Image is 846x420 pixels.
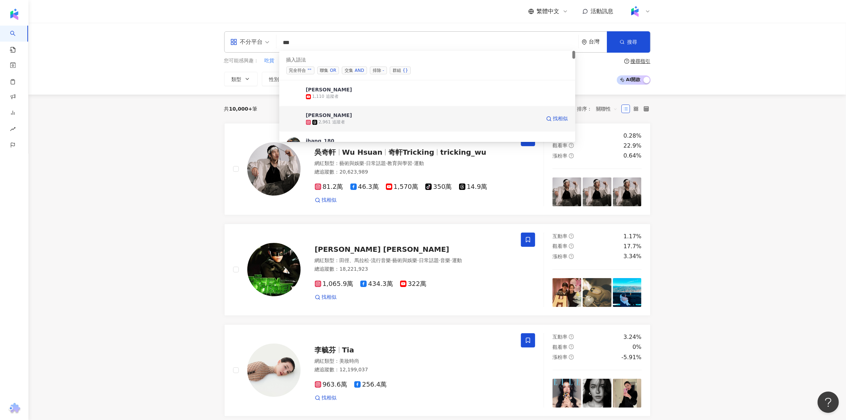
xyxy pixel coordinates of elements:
img: KOL Avatar [247,243,301,296]
a: KOL Avatar[PERSON_NAME] [PERSON_NAME]網紅類型：田徑、馬拉松·流行音樂·藝術與娛樂·日常話題·音樂·運動總追蹤數：18,221,9231,065.9萬434.... [224,224,651,316]
span: 關聯性 [596,103,618,115]
span: 322萬 [400,280,426,288]
button: 搜尋 [607,31,650,53]
div: 17.7% [624,243,642,250]
span: 1,570萬 [386,183,419,191]
div: 共 筆 [224,106,258,112]
span: 觀看率 [553,243,567,249]
span: 群組 [390,67,411,74]
span: question-circle [569,244,574,249]
div: AND [355,67,364,74]
span: 藝術與娛樂 [392,257,417,263]
button: 吃貨 [264,57,275,65]
span: appstore [230,38,237,46]
div: 0.64% [624,152,642,160]
div: 總追蹤數 ： 20,623,989 [315,169,513,176]
div: 0% [632,343,641,351]
span: 吳奇軒 [315,148,336,156]
div: OR [330,67,336,74]
div: 網紅類型 ： [315,257,513,264]
div: "" [308,67,312,74]
div: - [383,67,384,74]
span: 日常話題 [366,160,386,166]
img: KOL Avatar [286,112,301,126]
span: 繁體中文 [537,7,560,15]
span: 完全符合 [286,67,314,74]
a: 找相似 [315,394,337,402]
span: question-circle [569,234,574,239]
span: question-circle [569,344,574,349]
span: rise [10,122,16,138]
a: search [10,26,24,53]
img: KOL Avatar [286,86,301,100]
div: 插入語法 [286,57,568,64]
span: 350萬 [425,183,452,191]
span: 運動 [452,257,462,263]
span: 找相似 [553,115,568,122]
span: 奇軒Tricking [388,148,434,156]
img: post-image [553,379,581,408]
button: 類型 [224,72,258,86]
span: · [417,257,419,263]
span: 漲粉率 [553,254,567,259]
span: 類型 [232,76,242,82]
span: question-circle [569,355,574,360]
span: 漲粉率 [553,153,567,159]
img: chrome extension [7,403,21,414]
div: [PERSON_NAME] [306,112,352,119]
div: 總追蹤數 ： 12,199,037 [315,366,513,373]
span: 46.3萬 [350,183,379,191]
span: 觀看率 [553,143,567,148]
span: · [412,160,414,166]
div: 1,110 追蹤者 [312,94,339,100]
span: 交集 [342,67,367,74]
span: 找相似 [322,294,337,301]
span: 搜尋 [627,39,637,45]
span: 1,065.9萬 [315,280,354,288]
span: tricking_wu [440,148,486,156]
a: 找相似 [315,294,337,301]
span: question-circle [569,334,574,339]
img: post-image [583,278,611,307]
div: 3.34% [624,252,642,260]
span: 互動率 [553,334,567,340]
span: 434.3萬 [360,280,393,288]
div: [PERSON_NAME] [306,86,352,93]
div: 網紅類型 ： [315,358,513,365]
span: 漲粉率 [553,354,567,360]
a: 找相似 [546,112,568,126]
span: 256.4萬 [354,381,387,388]
div: 22.9% [624,142,642,150]
span: 藝術與娛樂 [340,160,365,166]
a: 找相似 [315,197,337,204]
img: KOL Avatar [247,142,301,196]
span: · [439,257,440,263]
div: 2,961 追蹤者 [319,119,345,125]
span: question-circle [569,254,574,259]
span: 李毓芬 [315,346,336,354]
div: 3.24% [624,333,642,341]
div: 不分平台 [230,36,263,48]
span: · [365,160,366,166]
span: [PERSON_NAME] [PERSON_NAME] [315,245,449,254]
span: 14.9萬 [459,183,487,191]
a: KOL Avatar李毓芬Tia網紅類型：美妝時尚總追蹤數：12,199,037963.6萬256.4萬找相似互動率question-circle3.24%觀看率question-circle0... [224,324,651,416]
span: 互動率 [553,233,567,239]
img: post-image [613,278,642,307]
div: 網紅類型 ： [315,160,513,167]
span: · [391,257,392,263]
img: Kolr%20app%20icon%20%281%29.png [628,5,642,18]
span: 963.6萬 [315,381,347,388]
span: 您可能感興趣： [224,57,259,64]
a: KOL Avatar吳奇軒Wu Hsuan奇軒Trickingtricking_wu網紅類型：藝術與娛樂·日常話題·教育與學習·運動總追蹤數：20,623,98981.2萬46.3萬1,570萬... [224,123,651,215]
img: post-image [553,278,581,307]
div: 總追蹤數 ： 18,221,923 [315,266,513,273]
span: 81.2萬 [315,183,343,191]
span: question-circle [624,59,629,64]
span: 教育與學習 [387,160,412,166]
span: 吃貨 [265,57,275,64]
img: post-image [583,177,611,206]
span: Tia [342,346,354,354]
span: environment [582,39,587,45]
img: post-image [583,379,611,408]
